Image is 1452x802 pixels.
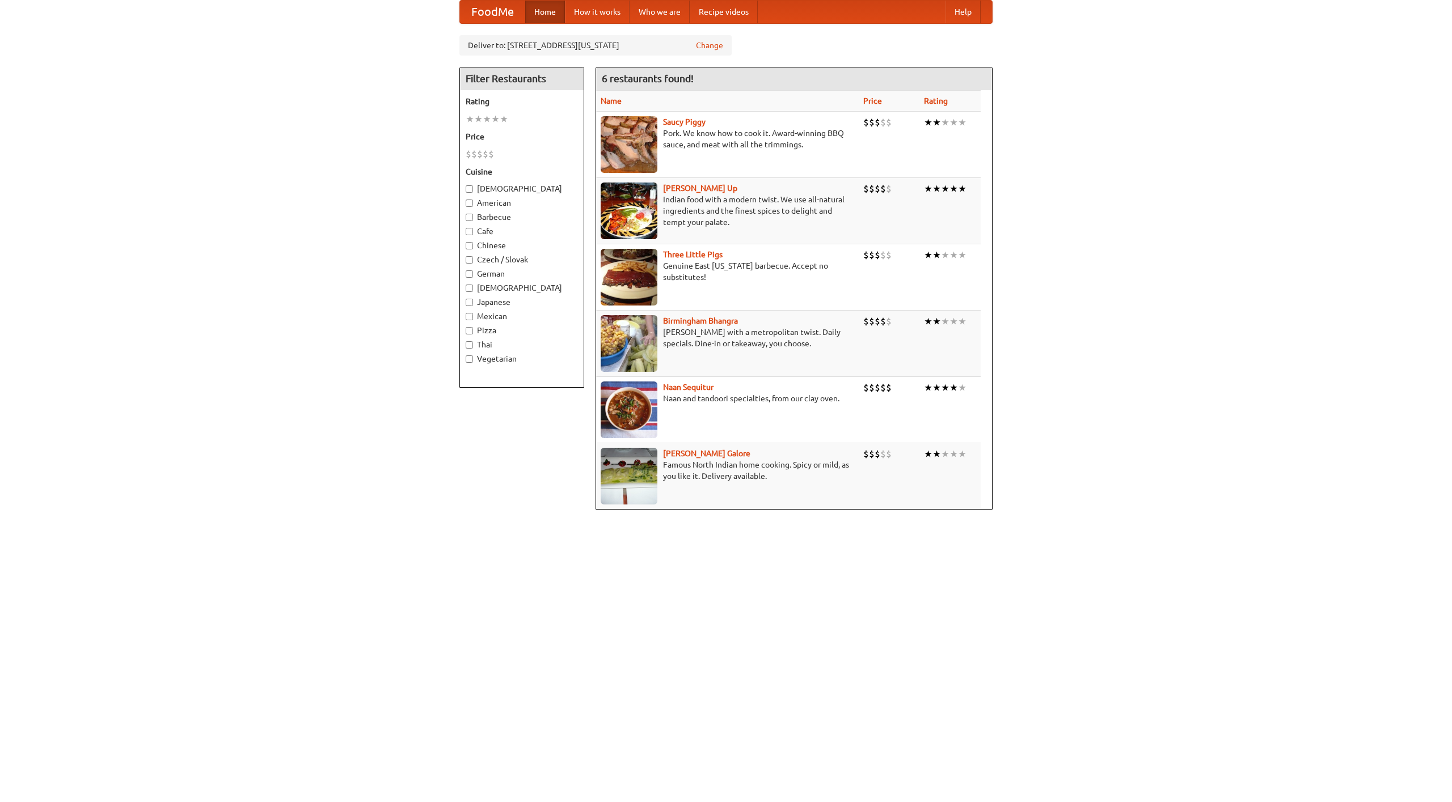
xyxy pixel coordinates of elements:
[474,113,483,125] li: ★
[466,166,578,177] h5: Cuisine
[525,1,565,23] a: Home
[690,1,758,23] a: Recipe videos
[466,211,578,223] label: Barbecue
[869,315,875,328] li: $
[880,183,886,195] li: $
[466,270,473,278] input: German
[466,325,578,336] label: Pizza
[863,96,882,105] a: Price
[875,183,880,195] li: $
[886,249,892,261] li: $
[924,448,932,460] li: ★
[941,183,949,195] li: ★
[886,315,892,328] li: $
[601,194,854,228] p: Indian food with a modern twist. We use all-natural ingredients and the finest spices to delight ...
[466,254,578,265] label: Czech / Slovak
[949,183,958,195] li: ★
[869,116,875,129] li: $
[466,341,473,349] input: Thai
[924,96,948,105] a: Rating
[483,148,488,160] li: $
[924,315,932,328] li: ★
[946,1,981,23] a: Help
[491,113,500,125] li: ★
[958,249,966,261] li: ★
[466,313,473,320] input: Mexican
[466,228,473,235] input: Cafe
[924,116,932,129] li: ★
[601,128,854,150] p: Pork. We know how to cook it. Award-winning BBQ sauce, and meat with all the trimmings.
[875,448,880,460] li: $
[880,448,886,460] li: $
[696,40,723,51] a: Change
[863,315,869,328] li: $
[466,285,473,292] input: [DEMOGRAPHIC_DATA]
[886,183,892,195] li: $
[875,381,880,394] li: $
[466,311,578,322] label: Mexican
[466,200,473,207] input: American
[958,116,966,129] li: ★
[601,96,622,105] a: Name
[466,353,578,364] label: Vegetarian
[875,315,880,328] li: $
[880,381,886,394] li: $
[601,448,657,504] img: currygalore.jpg
[466,240,578,251] label: Chinese
[924,381,932,394] li: ★
[886,116,892,129] li: $
[932,116,941,129] li: ★
[869,381,875,394] li: $
[941,315,949,328] li: ★
[601,459,854,482] p: Famous North Indian home cooking. Spicy or mild, as you like it. Delivery available.
[466,242,473,249] input: Chinese
[949,315,958,328] li: ★
[466,96,578,107] h5: Rating
[630,1,690,23] a: Who we are
[663,383,714,392] a: Naan Sequitur
[663,316,738,325] a: Birmingham Bhangra
[941,249,949,261] li: ★
[958,448,966,460] li: ★
[601,116,657,173] img: saucy.jpg
[488,148,494,160] li: $
[663,449,750,458] b: [PERSON_NAME] Galore
[663,184,737,193] a: [PERSON_NAME] Up
[601,315,657,372] img: bhangra.jpg
[863,448,869,460] li: $
[932,315,941,328] li: ★
[602,73,694,84] ng-pluralize: 6 restaurants found!
[471,148,477,160] li: $
[958,381,966,394] li: ★
[958,315,966,328] li: ★
[466,214,473,221] input: Barbecue
[949,448,958,460] li: ★
[932,183,941,195] li: ★
[949,116,958,129] li: ★
[466,282,578,294] label: [DEMOGRAPHIC_DATA]
[601,381,657,438] img: naansequitur.jpg
[601,249,657,305] img: littlepigs.jpg
[880,315,886,328] li: $
[880,249,886,261] li: $
[863,116,869,129] li: $
[924,183,932,195] li: ★
[880,116,886,129] li: $
[460,1,525,23] a: FoodMe
[466,327,473,334] input: Pizza
[466,339,578,350] label: Thai
[466,185,473,193] input: [DEMOGRAPHIC_DATA]
[941,381,949,394] li: ★
[663,117,706,126] a: Saucy Piggy
[466,226,578,237] label: Cafe
[663,250,723,259] a: Three Little Pigs
[958,183,966,195] li: ★
[466,268,578,279] label: German
[459,35,732,56] div: Deliver to: [STREET_ADDRESS][US_STATE]
[500,113,508,125] li: ★
[949,381,958,394] li: ★
[932,381,941,394] li: ★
